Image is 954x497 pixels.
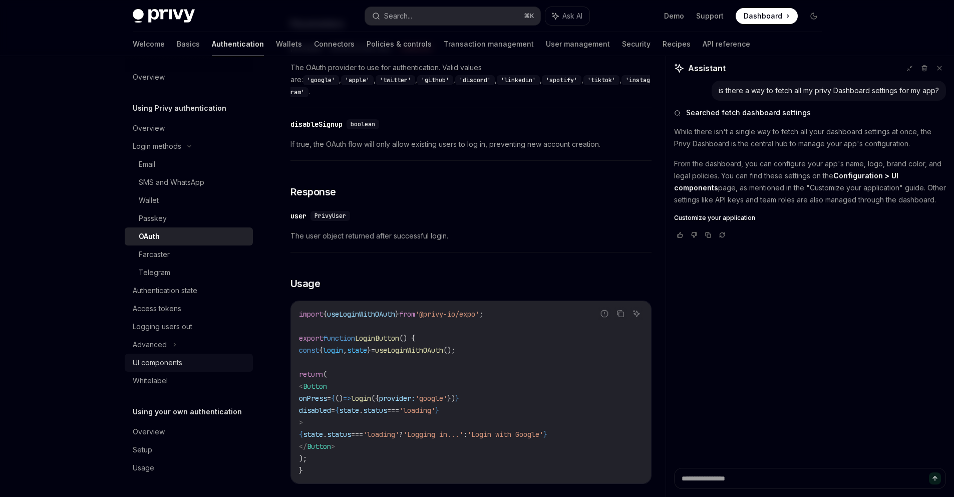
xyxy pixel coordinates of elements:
div: Usage [133,462,154,474]
span: } [395,310,399,319]
a: Demo [664,11,684,21]
div: Telegram [139,267,170,279]
div: UI components [133,357,182,369]
span: < [299,382,303,391]
div: Login methods [133,140,181,152]
span: { [299,430,303,439]
span: === [351,430,363,439]
a: Telegram [125,264,253,282]
div: Setup [133,444,152,456]
span: Usage [290,277,321,291]
h5: Using Privy authentication [133,102,226,114]
span: function [323,334,355,343]
code: 'spotify' [542,75,581,85]
code: 'github' [417,75,453,85]
span: { [335,406,339,415]
a: Overview [125,119,253,137]
span: login [351,394,371,403]
span: boolean [351,120,375,128]
a: OAuth [125,227,253,245]
span: = [371,346,375,355]
span: Searched fetch dashboard settings [686,108,811,118]
div: Wallet [139,194,159,206]
a: Overview [125,423,253,441]
span: PrivyUser [314,212,346,220]
span: () { [399,334,415,343]
img: dark logo [133,9,195,23]
span: provider: [379,394,415,403]
code: 'apple' [341,75,374,85]
a: API reference [703,32,750,56]
span: Button [303,382,327,391]
a: Passkey [125,209,253,227]
span: 'Login with Google' [467,430,543,439]
button: Ask AI [630,307,643,320]
a: Email [125,155,253,173]
a: Farcaster [125,245,253,264]
div: Email [139,158,155,170]
span: const [299,346,319,355]
span: useLoginWithOAuth [375,346,443,355]
button: Send message [929,472,941,484]
span: (); [443,346,455,355]
div: Access tokens [133,303,181,315]
span: . [323,430,327,439]
div: SMS and WhatsApp [139,176,204,188]
button: Copy the contents from the code block [614,307,627,320]
span: }) [447,394,455,403]
span: state [339,406,359,415]
span: If true, the OAuth flow will only allow existing users to log in, preventing new account creation. [290,138,652,150]
span: '@privy-io/expo' [415,310,479,319]
div: Authentication state [133,285,197,297]
span: === [387,406,399,415]
a: UI components [125,354,253,372]
span: onPress [299,394,327,403]
button: Search...⌘K [365,7,540,25]
span: disabled [299,406,331,415]
a: Whitelabel [125,372,253,390]
div: user [290,211,306,221]
a: User management [546,32,610,56]
span: { [331,394,335,403]
span: => [343,394,351,403]
div: OAuth [139,230,160,242]
span: status [363,406,387,415]
button: Toggle dark mode [806,8,822,24]
span: 'google' [415,394,447,403]
div: Overview [133,426,165,438]
span: ); [299,454,307,463]
p: From the dashboard, you can configure your app's name, logo, brand color, and legal policies. You... [674,158,946,206]
span: Response [290,185,336,199]
button: Searched fetch dashboard settings [674,108,946,118]
span: export [299,334,323,343]
button: Ask AI [545,7,589,25]
span: login [323,346,343,355]
a: Security [622,32,651,56]
span: ⌘ K [524,12,534,20]
h5: Using your own authentication [133,406,242,418]
div: Logging users out [133,321,192,333]
span: > [331,442,335,451]
a: Customize your application [674,214,946,222]
span: { [319,346,323,355]
span: = [327,394,331,403]
div: Overview [133,71,165,83]
a: Access tokens [125,300,253,318]
span: </ [299,442,307,451]
code: 'linkedin' [497,75,540,85]
span: status [327,430,351,439]
p: While there isn't a single way to fetch all your dashboard settings at once, the Privy Dashboard ... [674,126,946,150]
div: Overview [133,122,165,134]
span: . [359,406,363,415]
code: 'google' [303,75,339,85]
a: SMS and WhatsApp [125,173,253,191]
span: ? [399,430,403,439]
a: Policies & controls [367,32,432,56]
button: Report incorrect code [598,307,611,320]
a: Welcome [133,32,165,56]
a: Support [696,11,724,21]
span: 'Logging in...' [403,430,463,439]
a: Connectors [314,32,355,56]
span: } [543,430,547,439]
code: 'discord' [455,75,495,85]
